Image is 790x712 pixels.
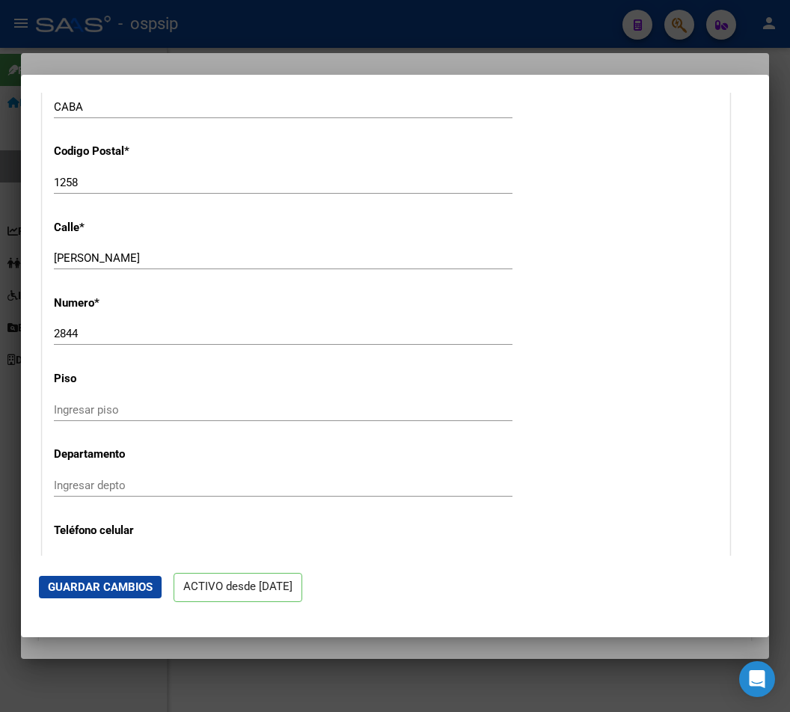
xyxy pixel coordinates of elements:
span: Guardar Cambios [48,580,153,594]
div: Open Intercom Messenger [739,661,775,697]
p: Teléfono celular [54,522,253,539]
p: ACTIVO desde [DATE] [174,573,302,602]
p: Piso [54,370,253,387]
p: Numero [54,295,253,312]
p: Departamento [54,446,253,463]
p: Calle [54,219,253,236]
button: Guardar Cambios [39,576,162,598]
p: Codigo Postal [54,143,253,160]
